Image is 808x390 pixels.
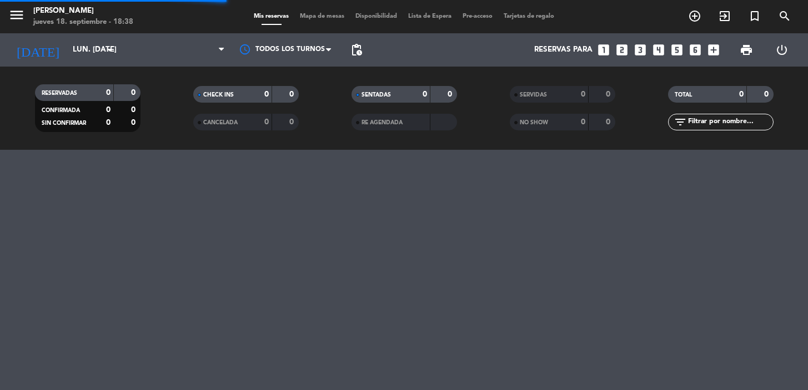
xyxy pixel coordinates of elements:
[457,13,498,19] span: Pre-acceso
[106,89,111,97] strong: 0
[448,90,454,98] strong: 0
[362,92,391,98] span: SENTADAS
[33,17,133,28] div: jueves 18. septiembre - 18:38
[688,9,701,23] i: add_circle_outline
[651,43,666,57] i: looks_4
[596,43,611,57] i: looks_one
[289,90,296,98] strong: 0
[581,118,585,126] strong: 0
[764,33,800,67] div: LOG OUT
[131,119,138,126] strong: 0
[581,90,585,98] strong: 0
[203,120,238,125] span: CANCELADA
[350,43,363,57] span: pending_actions
[675,92,692,98] span: TOTAL
[131,106,138,114] strong: 0
[289,118,296,126] strong: 0
[520,92,547,98] span: SERVIDAS
[498,13,560,19] span: Tarjetas de regalo
[42,120,86,126] span: SIN CONFIRMAR
[534,45,593,54] span: Reservas para
[8,38,67,62] i: [DATE]
[739,90,744,98] strong: 0
[403,13,457,19] span: Lista de Espera
[106,119,111,126] strong: 0
[633,43,648,57] i: looks_3
[764,90,771,98] strong: 0
[670,43,684,57] i: looks_5
[718,9,731,23] i: exit_to_app
[674,115,687,129] i: filter_list
[687,116,773,128] input: Filtrar por nombre...
[264,118,269,126] strong: 0
[42,90,77,96] span: RESERVADAS
[740,43,753,57] span: print
[33,6,133,17] div: [PERSON_NAME]
[706,43,721,57] i: add_box
[606,118,613,126] strong: 0
[131,89,138,97] strong: 0
[248,13,294,19] span: Mis reservas
[264,90,269,98] strong: 0
[8,7,25,23] i: menu
[775,43,789,57] i: power_settings_new
[350,13,403,19] span: Disponibilidad
[615,43,629,57] i: looks_two
[362,120,403,125] span: RE AGENDADA
[294,13,350,19] span: Mapa de mesas
[688,43,702,57] i: looks_6
[423,90,427,98] strong: 0
[606,90,613,98] strong: 0
[520,120,548,125] span: NO SHOW
[106,106,111,114] strong: 0
[103,43,117,57] i: arrow_drop_down
[748,9,761,23] i: turned_in_not
[42,108,80,113] span: CONFIRMADA
[8,7,25,27] button: menu
[203,92,234,98] span: CHECK INS
[778,9,791,23] i: search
